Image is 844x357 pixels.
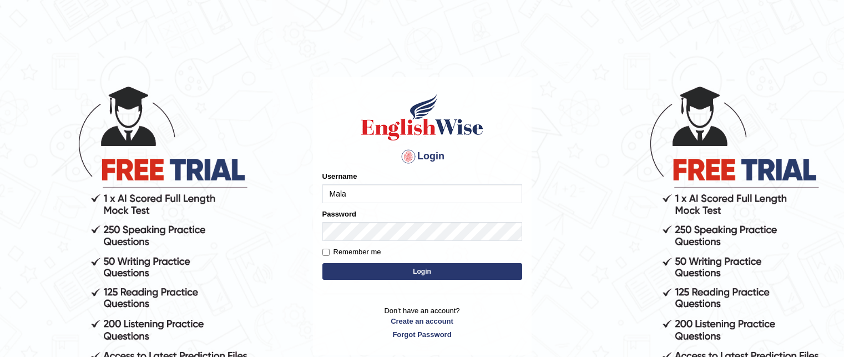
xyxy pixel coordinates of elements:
button: Login [322,263,522,280]
label: Username [322,171,357,182]
img: Logo of English Wise sign in for intelligent practice with AI [359,92,486,142]
h4: Login [322,148,522,165]
p: Don't have an account? [322,305,522,340]
label: Remember me [322,247,381,258]
a: Create an account [322,316,522,326]
input: Remember me [322,249,330,256]
a: Forgot Password [322,329,522,340]
label: Password [322,209,356,219]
